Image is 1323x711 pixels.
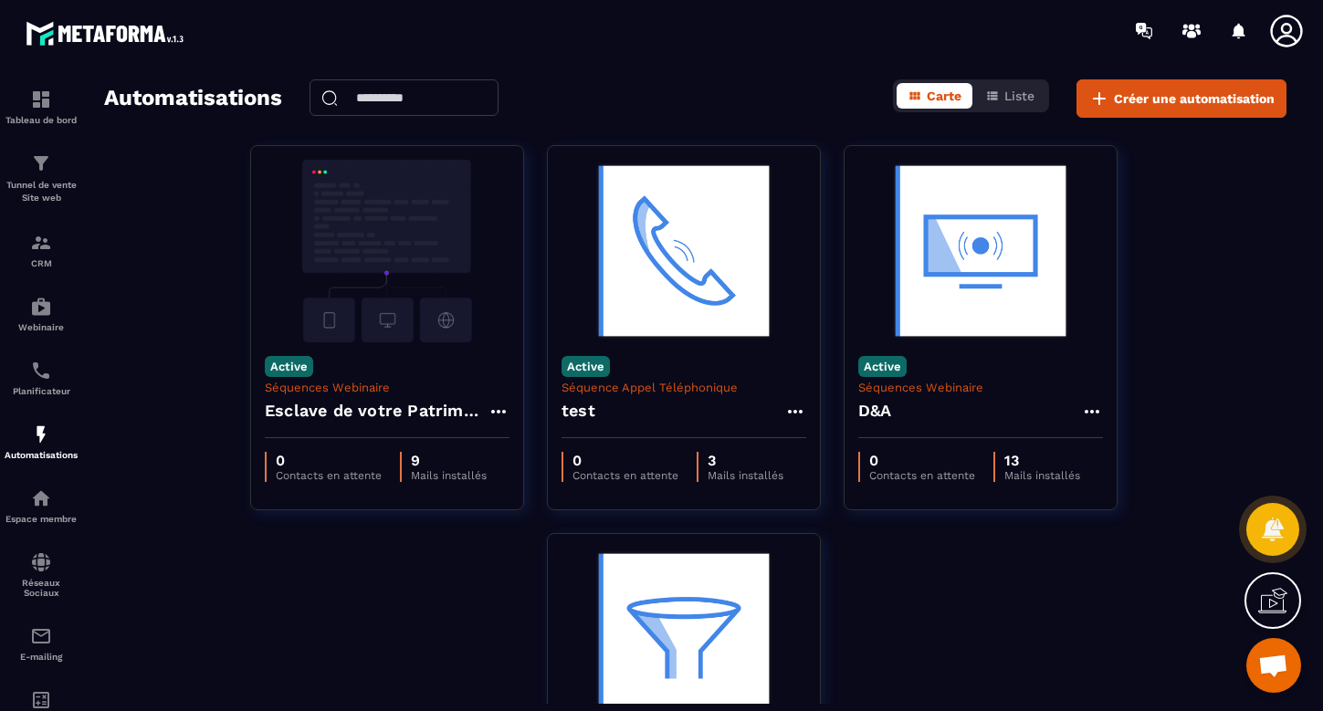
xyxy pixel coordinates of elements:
p: Mails installés [1004,469,1080,482]
p: Contacts en attente [276,469,382,482]
p: 0 [276,452,382,469]
p: Automatisations [5,450,78,460]
img: automations [30,487,52,509]
img: accountant [30,689,52,711]
a: formationformationTableau de bord [5,75,78,139]
h4: D&A [858,398,892,423]
img: email [30,625,52,647]
span: Créer une automatisation [1114,89,1275,108]
img: logo [26,16,190,50]
a: automationsautomationsAutomatisations [5,410,78,474]
p: 0 [869,452,975,469]
img: formation [30,232,52,254]
a: formationformationTunnel de vente Site web [5,139,78,218]
a: formationformationCRM [5,218,78,282]
p: E-mailing [5,652,78,662]
p: 9 [411,452,487,469]
span: Carte [927,89,961,103]
p: Séquences Webinaire [265,381,509,394]
p: 3 [708,452,783,469]
img: scheduler [30,360,52,382]
p: Tableau de bord [5,115,78,125]
p: Espace membre [5,514,78,524]
button: Liste [974,83,1045,109]
p: Contacts en attente [869,469,975,482]
div: Ouvrir le chat [1246,638,1301,693]
img: social-network [30,551,52,573]
p: Tunnel de vente Site web [5,179,78,204]
a: automationsautomationsEspace membre [5,474,78,538]
p: Webinaire [5,322,78,332]
img: formation [30,89,52,110]
img: automation-background [562,160,806,342]
p: Active [562,356,610,377]
p: Mails installés [708,469,783,482]
span: Liste [1004,89,1034,103]
p: Mails installés [411,469,487,482]
p: 0 [572,452,678,469]
img: automations [30,296,52,318]
a: emailemailE-mailing [5,612,78,675]
h2: Automatisations [104,79,282,118]
h4: test [562,398,595,423]
img: automation-background [858,160,1103,342]
p: Active [858,356,907,377]
p: CRM [5,258,78,268]
button: Carte [897,83,972,109]
p: Active [265,356,313,377]
p: 13 [1004,452,1080,469]
p: Séquence Appel Téléphonique [562,381,806,394]
p: Réseaux Sociaux [5,578,78,598]
p: Planificateur [5,386,78,396]
h4: Esclave de votre Patrimoine - Copy [265,398,488,423]
a: schedulerschedulerPlanificateur [5,346,78,410]
p: Séquences Webinaire [858,381,1103,394]
p: Contacts en attente [572,469,678,482]
img: automation-background [265,160,509,342]
a: automationsautomationsWebinaire [5,282,78,346]
a: social-networksocial-networkRéseaux Sociaux [5,538,78,612]
button: Créer une automatisation [1076,79,1286,118]
img: formation [30,152,52,174]
img: automations [30,423,52,445]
